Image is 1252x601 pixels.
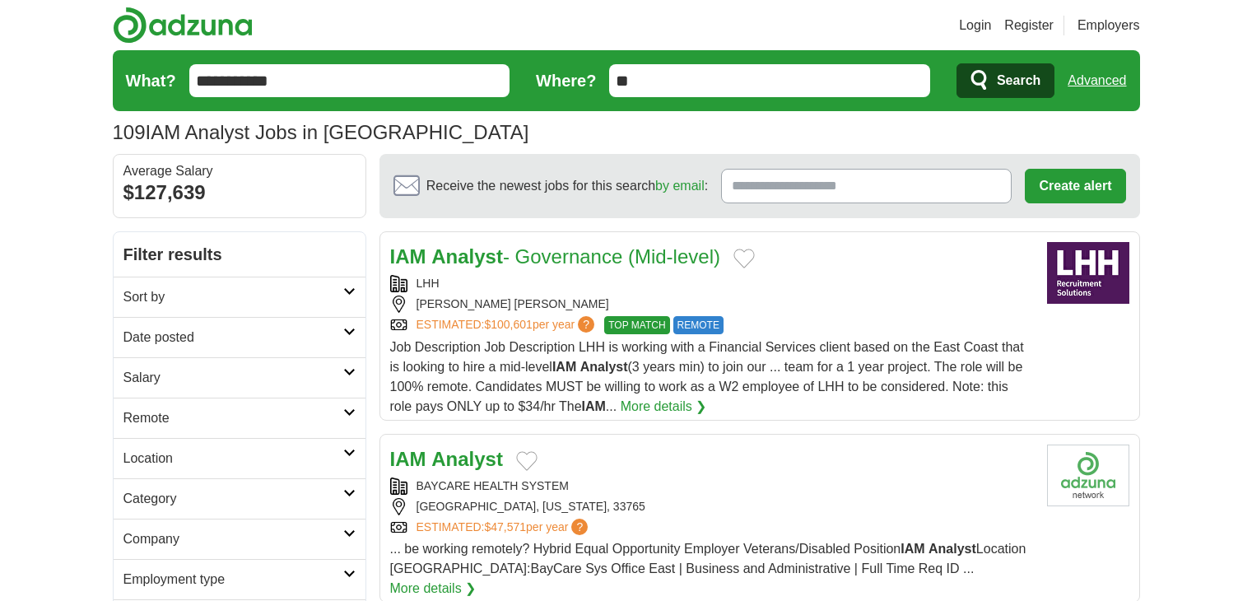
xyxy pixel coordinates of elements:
h2: Sort by [123,287,343,307]
h1: IAM Analyst Jobs in [GEOGRAPHIC_DATA] [113,121,529,143]
a: Location [114,438,365,478]
div: Average Salary [123,165,356,178]
strong: IAM [901,542,924,556]
div: [PERSON_NAME] [PERSON_NAME] [390,296,1034,313]
img: Company logo [1047,445,1129,506]
a: by email [655,179,705,193]
div: [GEOGRAPHIC_DATA], [US_STATE], 33765 [390,498,1034,515]
a: More details ❯ [621,397,707,417]
h2: Remote [123,408,343,428]
a: IAM Analyst [390,448,503,470]
strong: Analyst [580,360,628,374]
span: ? [578,316,594,333]
span: REMOTE [673,316,724,334]
span: TOP MATCH [604,316,669,334]
strong: IAM [390,448,426,470]
span: Receive the newest jobs for this search : [426,176,708,196]
span: ... be working remotely? Hybrid Equal Opportunity Employer Veterans/Disabled Position Location [G... [390,542,1026,575]
span: $100,601 [484,318,532,331]
a: ESTIMATED:$100,601per year? [417,316,598,334]
a: Employers [1077,16,1140,35]
h2: Category [123,489,343,509]
a: ESTIMATED:$47,571per year? [417,519,592,536]
button: Add to favorite jobs [733,249,755,268]
img: Adzuna logo [113,7,253,44]
a: Remote [114,398,365,438]
span: Search [997,64,1040,97]
h2: Employment type [123,570,343,589]
button: Add to favorite jobs [516,451,538,471]
strong: Analyst [431,448,503,470]
label: What? [126,68,176,93]
a: Register [1004,16,1054,35]
a: More details ❯ [390,579,477,599]
span: 109 [113,118,146,147]
h2: Location [123,449,343,468]
a: Sort by [114,277,365,317]
span: Job Description Job Description LHH is working with a Financial Services client based on the East... [390,340,1024,413]
a: Employment type [114,559,365,599]
a: Date posted [114,317,365,357]
strong: IAM [552,360,576,374]
div: $127,639 [123,178,356,207]
strong: Analyst [431,245,503,268]
label: Where? [536,68,596,93]
a: LHH [417,277,440,290]
span: ? [571,519,588,535]
span: $47,571 [484,520,526,533]
strong: Analyst [929,542,976,556]
h2: Company [123,529,343,549]
strong: IAM [390,245,426,268]
a: IAM Analyst- Governance (Mid-level) [390,245,720,268]
a: Salary [114,357,365,398]
strong: IAM [582,399,606,413]
a: Company [114,519,365,559]
h2: Salary [123,368,343,388]
h2: Date posted [123,328,343,347]
button: Search [956,63,1054,98]
a: Category [114,478,365,519]
h2: Filter results [114,232,365,277]
button: Create alert [1025,169,1125,203]
div: BAYCARE HEALTH SYSTEM [390,478,1034,495]
a: Advanced [1068,64,1126,97]
a: Login [959,16,991,35]
img: LHH logo [1047,242,1129,304]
